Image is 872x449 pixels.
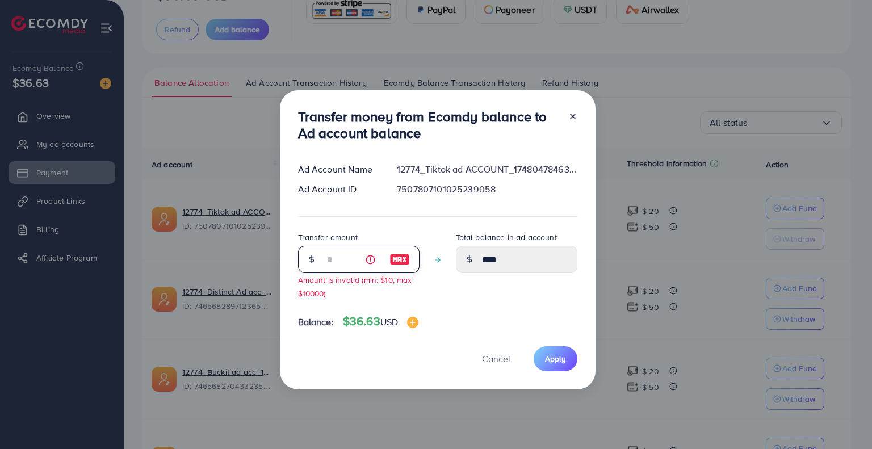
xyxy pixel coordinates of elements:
span: USD [380,316,398,328]
h3: Transfer money from Ecomdy balance to Ad account balance [298,108,559,141]
label: Total balance in ad account [456,232,557,243]
button: Cancel [468,346,525,371]
h4: $36.63 [343,314,418,329]
div: 7507807101025239058 [388,183,586,196]
div: Ad Account Name [289,163,388,176]
iframe: Chat [824,398,863,440]
button: Apply [534,346,577,371]
img: image [407,317,418,328]
label: Transfer amount [298,232,358,243]
span: Balance: [298,316,334,329]
div: 12774_Tiktok ad ACCOUNT_1748047846338 [388,163,586,176]
span: Apply [545,353,566,364]
img: image [389,253,410,266]
small: Amount is invalid (min: $10, max: $10000) [298,274,414,298]
div: Ad Account ID [289,183,388,196]
span: Cancel [482,353,510,365]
